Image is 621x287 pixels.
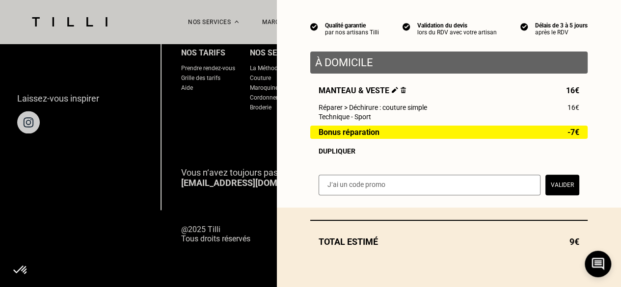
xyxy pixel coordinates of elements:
div: Délais de 3 à 5 jours [535,22,588,29]
span: -7€ [567,128,579,136]
div: Total estimé [310,236,588,247]
div: par nos artisans Tilli [325,29,379,36]
img: icon list info [403,22,410,31]
div: Qualité garantie [325,22,379,29]
div: Dupliquer [319,147,579,155]
input: J‘ai un code promo [319,175,540,195]
button: Valider [545,175,579,195]
div: Validation du devis [417,22,497,29]
span: Bonus réparation [319,128,379,136]
span: Manteau & veste [319,86,406,95]
img: icon list info [310,22,318,31]
span: 9€ [569,236,579,247]
span: 16€ [567,104,579,111]
img: icon list info [520,22,528,31]
img: Supprimer [401,87,406,93]
span: Réparer > Déchirure : couture simple [319,104,427,111]
p: À domicile [315,56,583,69]
span: Technique - Sport [319,113,371,121]
div: après le RDV [535,29,588,36]
span: 16€ [566,86,579,95]
div: lors du RDV avec votre artisan [417,29,497,36]
img: Éditer [392,87,398,93]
